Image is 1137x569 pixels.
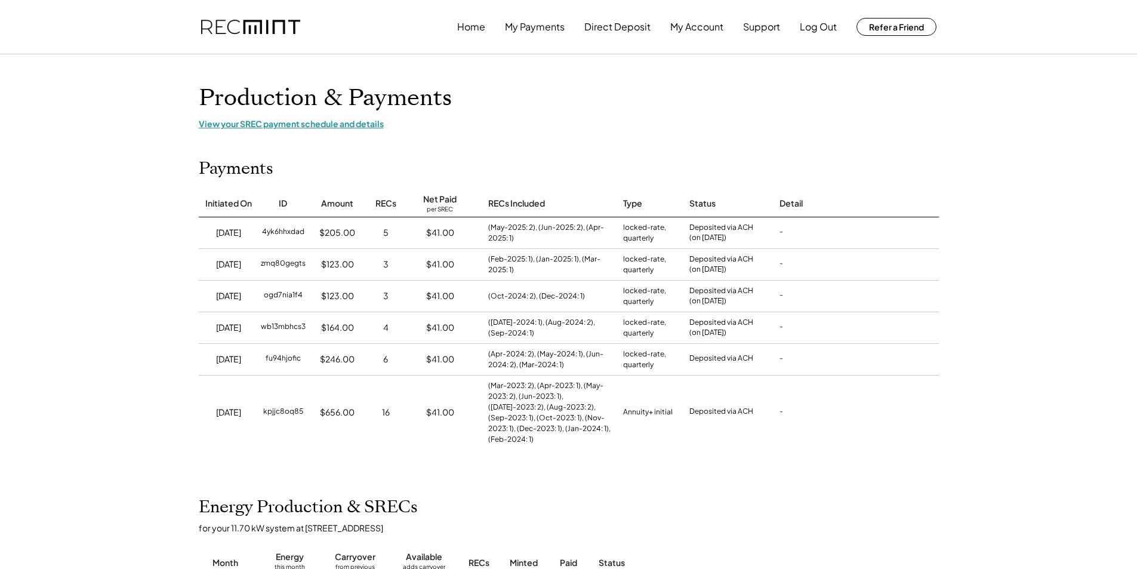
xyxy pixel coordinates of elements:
h1: Production & Payments [199,84,939,112]
div: Status [599,557,802,569]
div: locked-rate, quarterly [623,254,677,275]
div: locked-rate, quarterly [623,222,677,244]
div: $123.00 [321,290,354,302]
div: Detail [779,198,803,210]
button: Support [743,15,780,39]
div: 16 [382,407,390,419]
div: locked-rate, quarterly [623,285,677,307]
div: locked-rate, quarterly [623,317,677,339]
div: (Apr-2024: 2), (May-2024: 1), (Jun-2024: 2), (Mar-2024: 1) [488,349,611,370]
button: My Account [670,15,723,39]
div: ([DATE]-2024: 1), (Aug-2024: 2), (Sep-2024: 1) [488,317,611,339]
div: locked-rate, quarterly [623,349,677,370]
div: kpjjc8oq85 [263,407,303,419]
div: - [779,407,783,419]
div: (Feb-2025: 1), (Jan-2025: 1), (Mar-2025: 1) [488,254,611,275]
div: View your SREC payment schedule and details [199,118,939,129]
div: - [779,322,783,334]
div: Energy [276,551,304,563]
div: 3 [383,290,389,302]
button: Log Out [800,15,837,39]
div: 4 [383,322,389,334]
div: Paid [560,557,577,569]
div: Deposited via ACH [689,353,753,365]
div: zmq80gegts [261,259,306,270]
div: Month [212,557,238,569]
div: 6 [383,353,388,365]
div: Carryover [335,551,375,563]
div: - [779,290,783,302]
div: fu94hjofic [266,353,301,365]
div: [DATE] [216,353,241,365]
div: $41.00 [426,322,454,334]
div: Deposited via ACH (on [DATE]) [689,223,753,243]
div: ogd7nia1f4 [264,290,303,302]
div: per SREC [427,205,453,214]
div: RECs Included [488,198,545,210]
button: Refer a Friend [856,18,936,36]
div: - [779,353,783,365]
div: [DATE] [216,227,241,239]
div: - [779,259,783,270]
div: $41.00 [426,290,454,302]
div: 3 [383,259,389,270]
div: Deposited via ACH (on [DATE]) [689,286,753,306]
div: $41.00 [426,353,454,365]
div: wb13mbhcs3 [261,322,306,334]
h2: Payments [199,159,273,179]
div: 4yk6hhxdad [262,227,304,239]
img: recmint-logotype%403x.png [201,20,300,35]
div: Deposited via ACH (on [DATE]) [689,318,753,338]
div: $41.00 [426,227,454,239]
div: - [779,227,783,239]
div: RECs [469,557,489,569]
div: [DATE] [216,322,241,334]
div: RECs [375,198,396,210]
div: Deposited via ACH [689,407,753,419]
div: 5 [383,227,389,239]
div: Amount [321,198,353,210]
div: for your 11.70 kW system at [STREET_ADDRESS] [199,522,951,533]
div: $246.00 [320,353,355,365]
button: Direct Deposit [584,15,651,39]
div: $41.00 [426,407,454,419]
div: $656.00 [320,407,355,419]
h2: Energy Production & SRECs [199,497,418,518]
button: Home [457,15,485,39]
div: [DATE] [216,259,241,270]
div: Status [689,198,716,210]
div: [DATE] [216,290,241,302]
div: Net Paid [423,193,457,205]
div: ID [279,198,287,210]
div: $123.00 [321,259,354,270]
div: Initiated On [205,198,252,210]
div: Annuity+ initial [623,407,673,419]
div: Type [623,198,642,210]
div: (Mar-2023: 2), (Apr-2023: 1), (May-2023: 2), (Jun-2023: 1), ([DATE]-2023: 2), (Aug-2023: 2), (Sep... [488,380,611,445]
div: $205.00 [319,227,355,239]
div: $164.00 [321,322,354,334]
div: (May-2025: 2), (Jun-2025: 2), (Apr-2025: 1) [488,222,611,244]
div: (Oct-2024: 2), (Dec-2024: 1) [488,291,585,302]
div: Deposited via ACH (on [DATE]) [689,254,753,275]
div: Minted [510,557,538,569]
div: [DATE] [216,407,241,419]
div: $41.00 [426,259,454,270]
div: Available [406,551,442,563]
button: My Payments [505,15,565,39]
